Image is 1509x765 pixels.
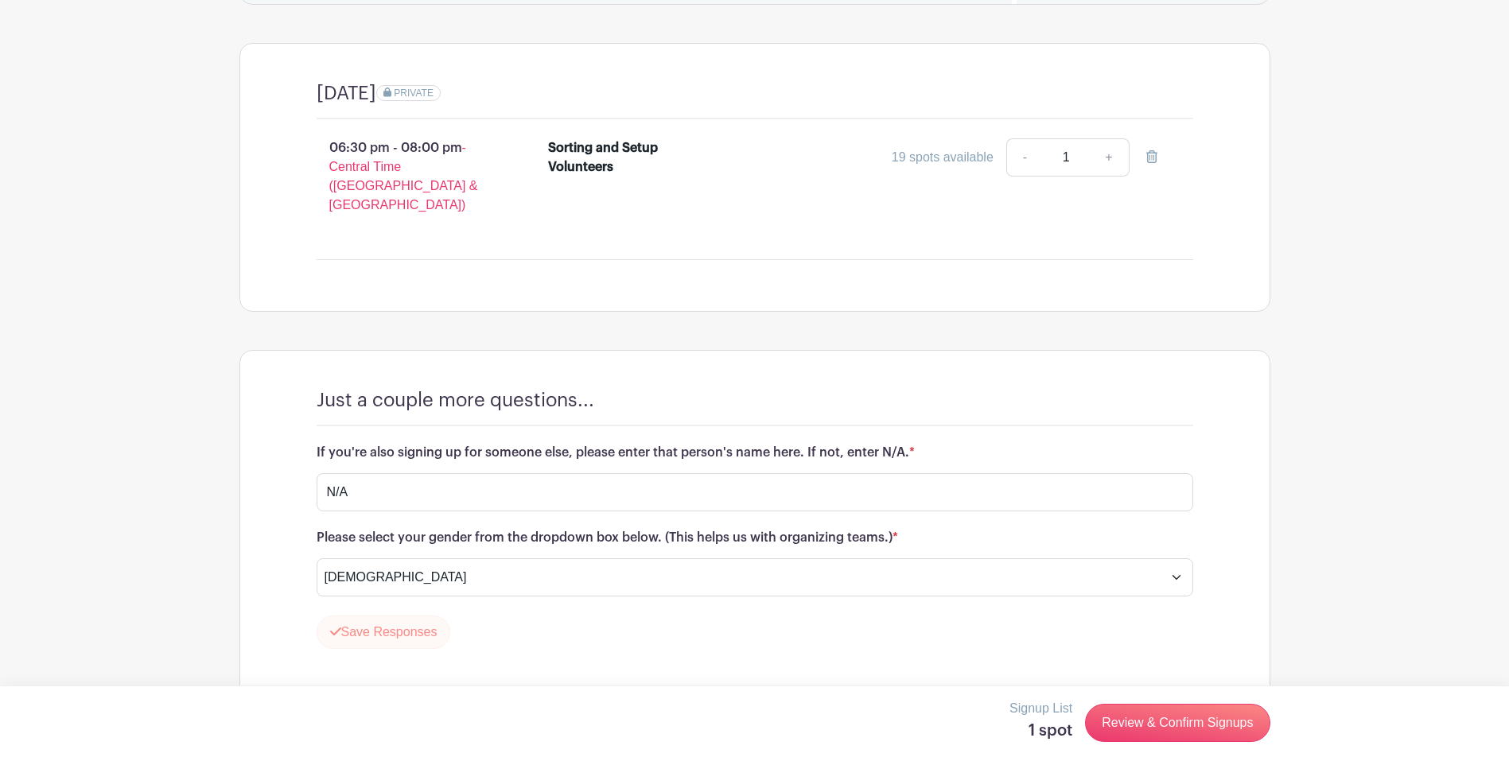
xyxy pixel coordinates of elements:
p: 06:30 pm - 08:00 pm [291,132,523,221]
a: + [1089,138,1129,177]
a: - [1006,138,1043,177]
button: Save Responses [317,615,451,649]
h6: Please select your gender from the dropdown box below. (This helps us with organizing teams.) [317,530,1193,546]
div: 19 spots available [892,148,994,167]
input: Type your answer [317,473,1193,511]
a: Review & Confirm Signups [1085,704,1270,742]
span: - Central Time ([GEOGRAPHIC_DATA] & [GEOGRAPHIC_DATA]) [329,141,478,212]
p: Signup List [1009,699,1072,718]
h6: If you're also signing up for someone else, please enter that person's name here. If not, enter N/A. [317,445,1193,460]
h4: [DATE] [317,82,376,105]
div: Sorting and Setup Volunteers [548,138,686,177]
h5: 1 spot [1009,721,1072,740]
h4: Just a couple more questions... [317,389,594,412]
span: PRIVATE [394,87,434,99]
